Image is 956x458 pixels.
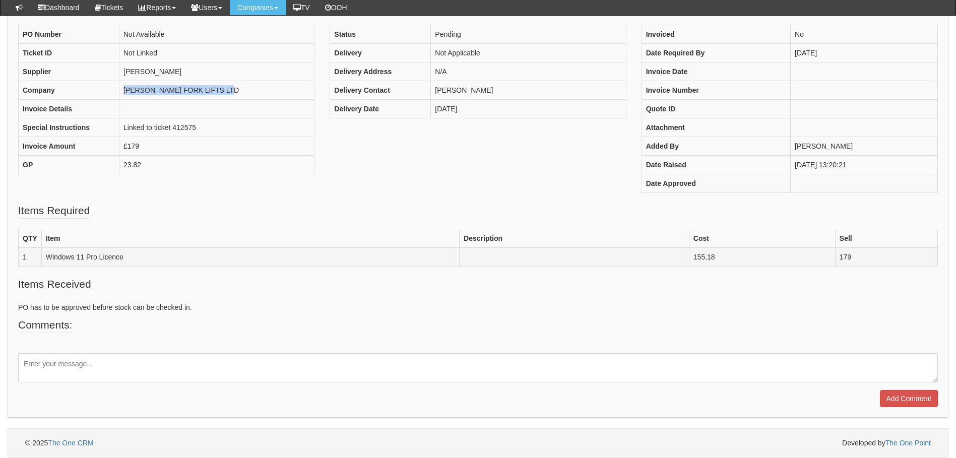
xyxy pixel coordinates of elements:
[19,118,119,137] th: Special Instructions
[330,44,431,62] th: Delivery
[18,277,91,292] legend: Items Received
[19,248,42,267] td: 1
[842,438,931,448] span: Developed by
[642,62,790,81] th: Invoice Date
[18,203,90,219] legend: Items Required
[330,62,431,81] th: Delivery Address
[791,25,938,44] td: No
[119,137,314,156] td: £179
[19,156,119,174] th: GP
[48,439,93,447] a: The One CRM
[19,81,119,100] th: Company
[18,302,938,312] p: PO has to be approved before stock can be checked in.
[791,156,938,174] td: [DATE] 13:20:21
[41,248,459,267] td: Windows 11 Pro Licence
[330,100,431,118] th: Delivery Date
[119,156,314,174] td: 23.82
[19,100,119,118] th: Invoice Details
[431,81,626,100] td: [PERSON_NAME]
[330,25,431,44] th: Status
[19,229,42,248] th: QTY
[642,25,790,44] th: Invoiced
[41,229,459,248] th: Item
[431,44,626,62] td: Not Applicable
[330,81,431,100] th: Delivery Contact
[689,229,835,248] th: Cost
[19,44,119,62] th: Ticket ID
[119,25,314,44] td: Not Available
[791,44,938,62] td: [DATE]
[835,248,937,267] td: 179
[642,174,790,193] th: Date Approved
[885,439,931,447] a: The One Point
[119,81,314,100] td: [PERSON_NAME] FORK LIFTS LTD
[19,25,119,44] th: PO Number
[791,137,938,156] td: [PERSON_NAME]
[431,62,626,81] td: N/A
[18,317,72,333] legend: Comments:
[431,25,626,44] td: Pending
[431,100,626,118] td: [DATE]
[642,156,790,174] th: Date Raised
[642,137,790,156] th: Added By
[642,81,790,100] th: Invoice Number
[119,62,314,81] td: [PERSON_NAME]
[19,137,119,156] th: Invoice Amount
[642,44,790,62] th: Date Required By
[880,390,938,407] input: Add Comment
[25,439,94,447] span: © 2025
[835,229,937,248] th: Sell
[119,44,314,62] td: Not Linked
[119,118,314,137] td: Linked to ticket 412575
[642,118,790,137] th: Attachment
[460,229,689,248] th: Description
[689,248,835,267] td: 155.18
[19,62,119,81] th: Supplier
[642,100,790,118] th: Quote ID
